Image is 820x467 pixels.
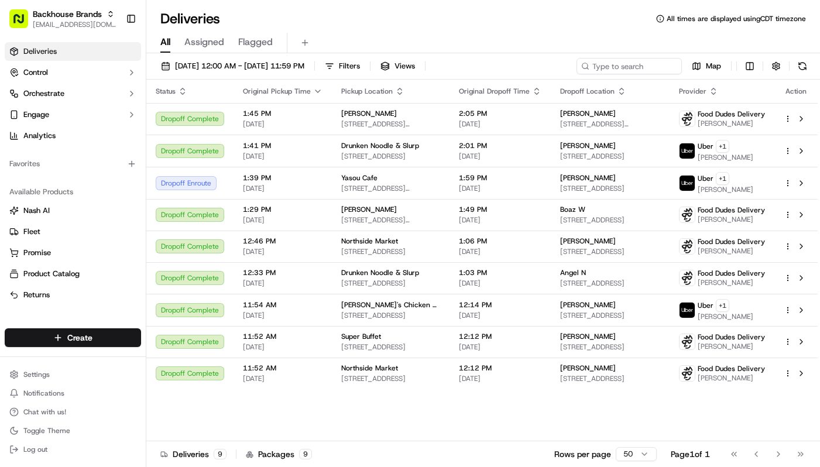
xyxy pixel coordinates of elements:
span: [PERSON_NAME] [560,300,616,310]
span: Food Dudes Delivery [698,332,765,342]
span: [PERSON_NAME] [698,153,753,162]
span: [DATE] [243,184,322,193]
span: [STREET_ADDRESS] [560,247,660,256]
span: 12:14 PM [459,300,541,310]
span: 11:52 AM [243,332,322,341]
span: Deliveries [23,46,57,57]
span: [PERSON_NAME] [698,246,765,256]
span: Pickup Location [341,87,393,96]
span: 12:12 PM [459,332,541,341]
div: Deliveries [160,448,227,460]
button: Promise [5,243,141,262]
span: 12:33 PM [243,268,322,277]
button: Views [375,58,420,74]
span: Food Dudes Delivery [698,109,765,119]
span: [DATE] [243,152,322,161]
span: Log out [23,445,47,454]
span: 2:01 PM [459,141,541,150]
span: 1:06 PM [459,236,541,246]
a: Nash AI [9,205,136,216]
span: [STREET_ADDRESS] [560,342,660,352]
a: Fleet [9,226,136,237]
span: Drunken Noodle & Slurp [341,268,419,277]
span: Control [23,67,48,78]
h1: Deliveries [160,9,220,28]
button: Control [5,63,141,82]
span: Map [706,61,721,71]
span: [STREET_ADDRESS] [560,184,660,193]
button: [EMAIL_ADDRESS][DOMAIN_NAME] [33,20,116,29]
span: [DATE] [243,279,322,288]
span: Product Catalog [23,269,80,279]
span: [PERSON_NAME] [698,373,765,383]
span: Flagged [238,35,273,49]
span: Original Dropoff Time [459,87,530,96]
span: Settings [23,370,50,379]
button: Chat with us! [5,404,141,420]
span: Uber [698,142,713,151]
span: Returns [23,290,50,300]
span: [PERSON_NAME] [341,109,397,118]
span: [DATE] [459,119,541,129]
img: food_dudes.png [680,334,695,349]
span: [STREET_ADDRESS] [341,374,440,383]
span: Original Pickup Time [243,87,311,96]
button: Backhouse Brands[EMAIL_ADDRESS][DOMAIN_NAME] [5,5,121,33]
span: Nash AI [23,205,50,216]
span: [DATE] [243,374,322,383]
span: 1:49 PM [459,205,541,214]
span: 1:03 PM [459,268,541,277]
span: [DATE] [459,247,541,256]
div: 9 [299,449,312,459]
span: 12:46 PM [243,236,322,246]
span: [STREET_ADDRESS] [341,311,440,320]
div: Available Products [5,183,141,201]
a: Promise [9,248,136,258]
span: [STREET_ADDRESS] [560,374,660,383]
span: Uber [698,301,713,310]
span: [STREET_ADDRESS][PERSON_NAME] [560,119,660,129]
span: 1:29 PM [243,205,322,214]
span: [DATE] [459,342,541,352]
span: Assigned [184,35,224,49]
span: Northside Market [341,236,398,246]
button: Nash AI [5,201,141,220]
span: Toggle Theme [23,426,70,435]
img: uber-new-logo.jpeg [680,143,695,159]
span: [PERSON_NAME] [341,205,397,214]
span: [DATE] [243,215,322,225]
span: [PERSON_NAME] [698,185,753,194]
span: [DATE] [459,279,541,288]
a: Deliveries [5,42,141,61]
button: Product Catalog [5,265,141,283]
span: Drunken Noodle & Slurp [341,141,419,150]
a: Returns [9,290,136,300]
span: 12:12 PM [459,363,541,373]
img: food_dudes.png [680,270,695,286]
span: Yasou Cafe [341,173,378,183]
span: Food Dudes Delivery [698,237,765,246]
img: food_dudes.png [680,366,695,381]
button: Backhouse Brands [33,8,102,20]
button: +1 [716,172,729,185]
div: 9 [214,449,227,459]
span: [STREET_ADDRESS] [341,279,440,288]
img: uber-new-logo.jpeg [680,303,695,318]
button: Settings [5,366,141,383]
span: [DATE] [459,311,541,320]
button: Orchestrate [5,84,141,103]
img: food_dudes.png [680,207,695,222]
button: Create [5,328,141,347]
button: Engage [5,105,141,124]
span: [PERSON_NAME] [560,109,616,118]
img: food_dudes.png [680,111,695,126]
span: [DATE] [459,184,541,193]
span: [DATE] 12:00 AM - [DATE] 11:59 PM [175,61,304,71]
span: Northside Market [341,363,398,373]
a: Analytics [5,126,141,145]
span: [STREET_ADDRESS][PERSON_NAME] [341,119,440,129]
span: Engage [23,109,49,120]
span: 1:59 PM [459,173,541,183]
span: Food Dudes Delivery [698,364,765,373]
